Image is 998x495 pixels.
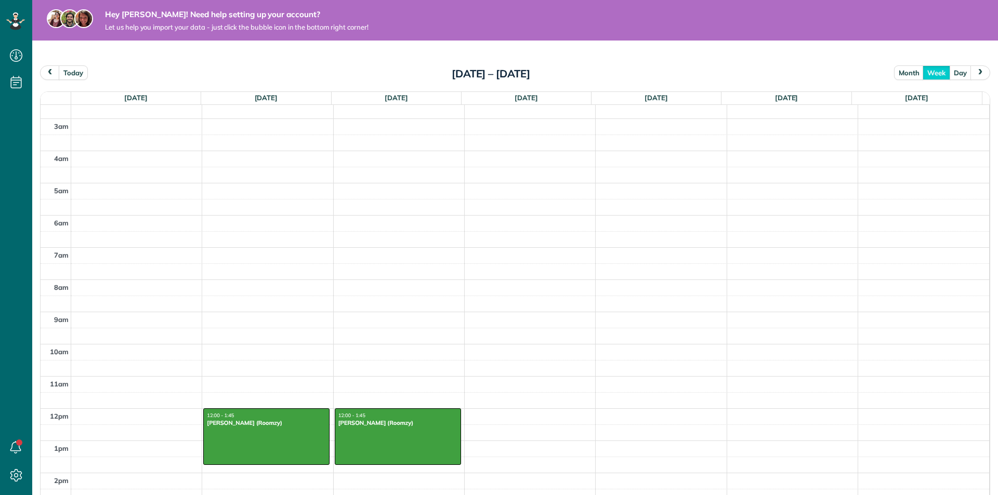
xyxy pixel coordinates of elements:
span: 12:00 - 1:45 [338,413,365,419]
span: 4am [54,154,69,163]
div: [PERSON_NAME] (Roomzy) [338,419,458,426]
img: maria-72a9807cf96188c08ef61303f053569d2e2a8a1cde33d635c8a3ac13582a053d.jpg [47,9,65,28]
button: month [894,65,924,79]
span: Let us help you import your data - just click the bubble icon in the bottom right corner! [105,23,369,32]
span: [DATE] [905,93,928,102]
span: 3am [54,122,69,130]
span: 6am [54,219,69,227]
div: [PERSON_NAME] (Roomzy) [206,419,326,426]
span: 12pm [50,412,69,420]
span: 5am [54,186,69,195]
span: 9am [54,315,69,324]
span: [DATE] [124,93,148,102]
span: 12:00 - 1:45 [207,413,234,419]
span: [DATE] [775,93,798,102]
span: 1pm [54,444,69,452]
button: week [923,65,950,79]
button: today [59,65,88,79]
span: 8am [54,283,69,291]
img: michelle-19f622bdf1676172e81f8f8fba1fb50e276960ebfe0243fe18214015130c80e4.jpg [74,9,93,28]
span: [DATE] [255,93,278,102]
span: 2pm [54,476,69,485]
span: 7am [54,251,69,259]
button: day [949,65,971,79]
span: [DATE] [515,93,538,102]
button: next [970,65,990,79]
h2: [DATE] – [DATE] [426,68,556,79]
button: prev [40,65,60,79]
a: 12:00 - 1:45[PERSON_NAME] (Roomzy) [203,408,330,465]
span: [DATE] [645,93,668,102]
span: 10am [50,347,69,356]
a: 12:00 - 1:45[PERSON_NAME] (Roomzy) [335,408,461,465]
span: [DATE] [385,93,408,102]
img: jorge-587dff0eeaa6aab1f244e6dc62b8924c3b6ad411094392a53c71c6c4a576187d.jpg [60,9,79,28]
span: 11am [50,380,69,388]
strong: Hey [PERSON_NAME]! Need help setting up your account? [105,9,369,20]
